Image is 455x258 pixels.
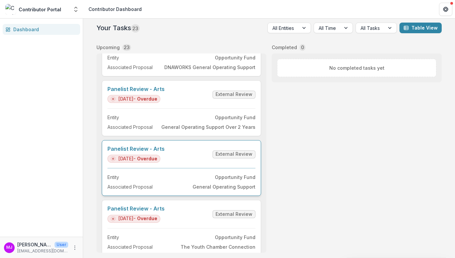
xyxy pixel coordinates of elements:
[107,206,165,212] a: Panelist Review - Arts
[71,244,79,252] button: More
[107,86,165,92] a: Panelist Review - Arts
[3,24,80,35] a: Dashboard
[55,242,68,248] p: User
[131,24,140,33] span: 23
[439,3,452,16] button: Get Help
[6,245,12,250] div: Medina Jackson
[399,23,442,33] button: Table View
[124,44,130,51] p: 23
[17,248,68,254] p: [EMAIL_ADDRESS][DOMAIN_NAME]
[96,44,120,51] p: Upcoming
[107,146,165,152] a: Panelist Review - Arts
[19,6,61,13] div: Contributor Portal
[71,3,80,16] button: Open entity switcher
[13,26,75,33] div: Dashboard
[329,64,384,71] p: No completed tasks yet
[17,241,52,248] p: [PERSON_NAME]
[86,4,144,14] nav: breadcrumb
[301,44,304,51] p: 0
[88,6,142,13] div: Contributor Dashboard
[5,4,16,15] img: Contributor Portal
[272,44,297,51] p: Completed
[96,24,140,32] h2: Your Tasks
